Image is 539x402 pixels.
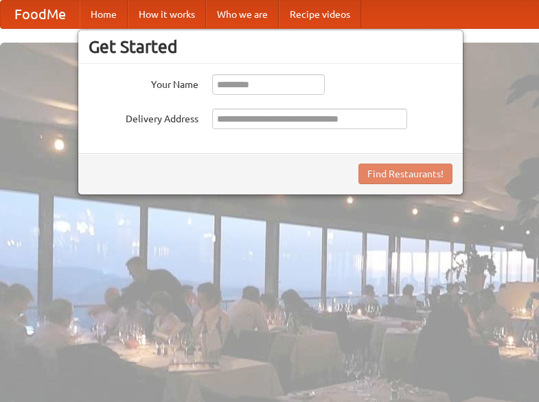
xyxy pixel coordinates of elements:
[206,1,279,28] a: Who we are
[1,1,80,28] a: FoodMe
[80,1,128,28] a: Home
[358,164,452,184] button: Find Restaurants!
[128,1,206,28] a: How it works
[89,109,198,126] label: Delivery Address
[89,74,198,91] label: Your Name
[279,1,361,28] a: Recipe videos
[89,36,452,57] h3: Get Started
